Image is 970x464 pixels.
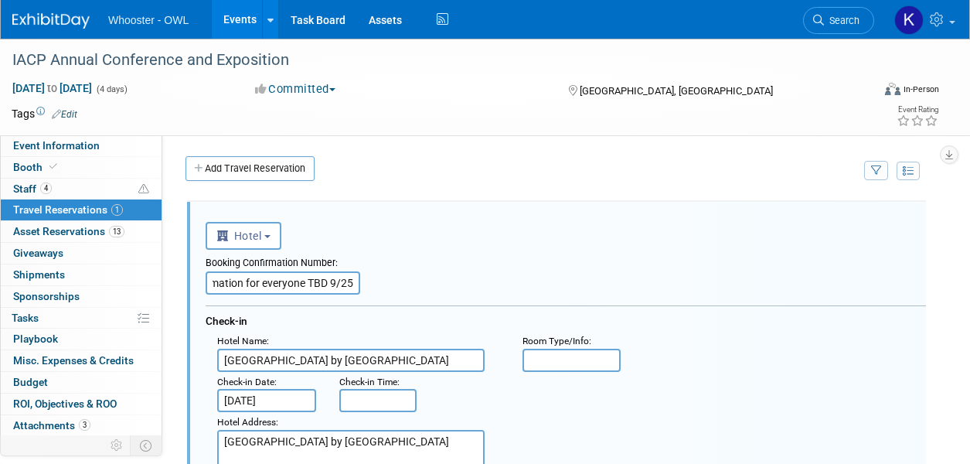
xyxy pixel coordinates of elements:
a: Staff4 [1,179,162,200]
td: Toggle Event Tabs [131,435,162,455]
div: Booking Confirmation Number: [206,250,926,271]
span: Giveaways [13,247,63,259]
span: 4 [40,183,52,194]
a: Sponsorships [1,286,162,307]
span: Search [824,15,859,26]
span: Shipments [13,268,65,281]
a: Booth [1,157,162,178]
span: 1 [111,204,123,216]
span: Potential Scheduling Conflict -- at least one attendee is tagged in another overlapping event. [138,183,149,196]
td: Personalize Event Tab Strip [104,435,131,455]
a: Shipments [1,264,162,285]
img: Kamila Castaneda [894,5,924,35]
small: : [217,417,278,428]
a: Tasks [1,308,162,329]
a: Search [803,7,874,34]
a: Attachments3 [1,415,162,436]
span: Whooster - OWL [108,14,189,26]
a: Travel Reservations1 [1,200,162,220]
a: Misc. Expenses & Credits [1,350,162,371]
button: Hotel [206,222,281,250]
small: : [217,377,277,387]
div: Event Rating [897,106,938,114]
a: Asset Reservations13 [1,221,162,242]
span: to [45,82,60,94]
a: Budget [1,372,162,393]
span: [DATE] [DATE] [12,81,93,95]
span: Misc. Expenses & Credits [13,354,134,367]
span: Tasks [12,312,39,324]
span: 13 [109,226,124,237]
span: Asset Reservations [13,225,124,237]
small: : [339,377,400,387]
span: Room Type/Info [522,336,589,346]
button: Committed [250,81,342,97]
td: Tags [12,106,77,121]
a: Edit [52,109,77,120]
span: (4 days) [95,84,128,94]
body: Rich Text Area. Press ALT-0 for help. [9,6,698,21]
a: Event Information [1,135,162,156]
a: Giveaways [1,243,162,264]
span: Hotel [216,230,261,242]
span: Staff [13,183,52,195]
span: Hotel Address [217,417,276,428]
span: Travel Reservations [13,203,123,216]
span: Event Information [13,139,100,152]
span: ROI, Objectives & ROO [13,397,117,410]
small: : [217,336,269,346]
i: Filter by Traveler [871,166,882,176]
span: Check-in Date [217,377,274,387]
span: [GEOGRAPHIC_DATA], [GEOGRAPHIC_DATA] [580,85,773,97]
span: Playbook [13,333,58,345]
small: : [522,336,591,346]
span: Budget [13,376,48,388]
span: Hotel Name [217,336,267,346]
span: Attachments [13,419,90,432]
span: Check-in [206,315,247,327]
i: Booth reservation complete [49,162,57,171]
span: Booth [13,161,60,173]
img: Format-Inperson.png [885,83,900,95]
span: 3 [79,419,90,431]
div: In-Person [903,84,939,95]
span: Check-in Time [339,377,397,387]
span: Sponsorships [13,290,80,302]
a: ROI, Objectives & ROO [1,394,162,415]
div: IACP Annual Conference and Exposition [7,46,860,74]
a: Playbook [1,329,162,350]
div: Event Format [804,80,939,104]
a: Add Travel Reservation [185,156,315,181]
img: ExhibitDay [12,13,90,29]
